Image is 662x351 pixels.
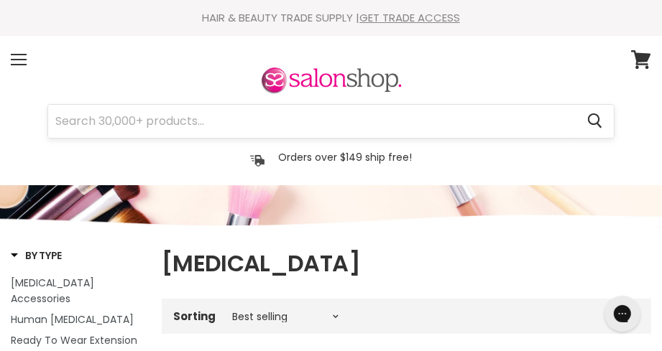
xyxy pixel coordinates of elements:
[11,275,144,306] a: Hair Extension Accessories
[47,104,615,139] form: Product
[11,276,94,306] span: [MEDICAL_DATA] Accessories
[173,310,216,322] label: Sorting
[11,312,134,327] span: Human [MEDICAL_DATA]
[576,105,614,138] button: Search
[11,332,144,348] a: Ready To Wear Extension
[11,248,62,263] h3: By Type
[359,10,460,25] a: GET TRADE ACCESS
[11,312,144,327] a: Human Hair Extensions
[48,105,576,138] input: Search
[162,248,651,279] h1: [MEDICAL_DATA]
[11,333,137,347] span: Ready To Wear Extension
[279,151,413,164] p: Orders over $149 ship free!
[597,291,648,337] iframe: Gorgias live chat messenger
